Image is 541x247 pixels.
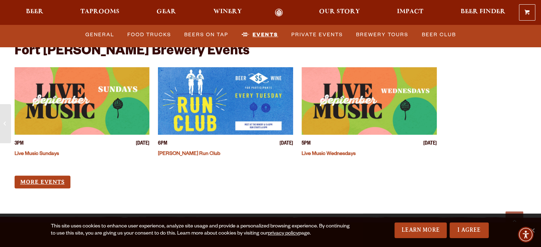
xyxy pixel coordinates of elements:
a: Events [239,27,281,43]
span: Gear [157,9,176,15]
a: Beer Club [419,27,458,43]
span: Beer Finder [460,9,505,15]
a: Impact [392,9,428,17]
span: 5PM [302,140,311,148]
span: [DATE] [136,140,149,148]
a: View event details [15,67,150,135]
a: Food Trucks [124,27,174,43]
a: More Events (opens in a new window) [15,176,70,189]
a: Gear [152,9,181,17]
a: View event details [158,67,293,135]
div: This site uses cookies to enhance user experience, analyze site usage and provide a personalized ... [51,223,354,237]
a: [PERSON_NAME] Run Club [158,151,220,157]
a: Scroll to top [505,211,523,229]
span: Impact [397,9,423,15]
a: Taprooms [76,9,124,17]
span: [DATE] [280,140,293,148]
a: I Agree [450,222,489,238]
a: Brewery Tours [353,27,411,43]
span: 6PM [158,140,167,148]
span: Taprooms [80,9,120,15]
a: Private Events [288,27,346,43]
span: [DATE] [423,140,437,148]
div: Accessibility Menu [518,227,534,242]
a: Our Story [314,9,365,17]
a: Beer [21,9,48,17]
a: privacy policy [268,231,298,237]
a: Beers on Tap [181,27,231,43]
span: 3PM [15,140,23,148]
a: Beer Finder [456,9,510,17]
a: General [83,27,117,43]
a: Winery [209,9,246,17]
h2: Fort [PERSON_NAME] Brewery Events [15,44,249,60]
a: Learn More [394,222,447,238]
a: Live Music Sundays [15,151,59,157]
span: Our Story [319,9,360,15]
span: Winery [213,9,242,15]
a: View event details [302,67,437,135]
a: Live Music Wednesdays [302,151,356,157]
a: Odell Home [266,9,292,17]
span: Beer [26,9,43,15]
